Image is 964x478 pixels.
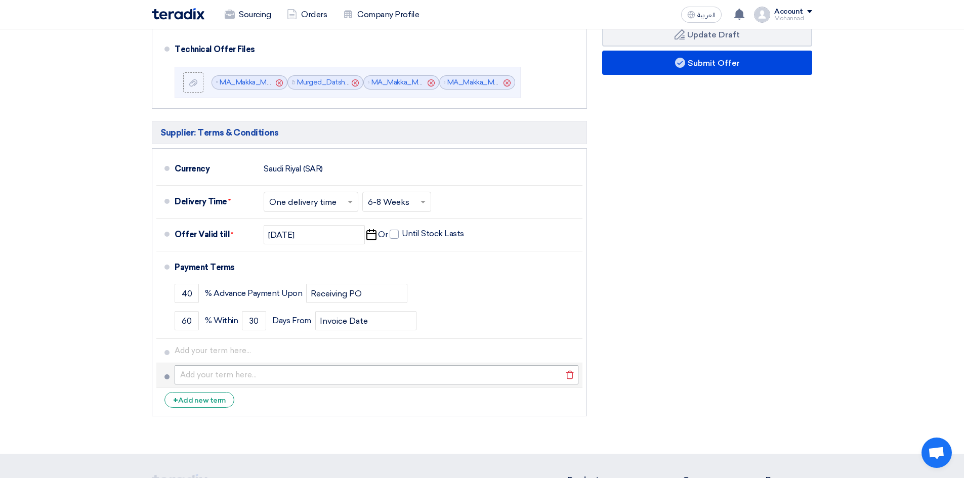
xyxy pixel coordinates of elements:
[697,12,716,19] span: العربية
[175,341,578,360] input: Add your term here...
[205,288,302,298] span: % Advance Payment Upon
[306,284,407,303] input: payment-term-2
[175,157,256,181] div: Currency
[447,78,707,86] a: MA_Makka_Mall_CCTV_Technical_Proposal_V_and_MOS_1756642387651.pdf
[297,78,427,86] a: Murged_Datsheets_1755551733624.pdf
[279,4,335,26] a: Orders
[921,438,952,468] a: دردشة مفتوحة
[220,78,442,86] a: MA_Makka_Mall_CCTV_Technical_Proposal_V_1755551675470.pdf
[774,16,812,21] div: Mohannad
[272,316,311,326] span: Days From
[175,37,570,62] div: Technical Offer Files
[754,7,770,23] img: profile_test.png
[378,230,388,240] span: Or
[264,225,365,244] input: yyyy-mm-dd
[175,255,570,280] div: Payment Terms
[217,4,279,26] a: Sourcing
[175,190,256,214] div: Delivery Time
[205,316,238,326] span: % Within
[175,311,199,330] input: payment-term-2
[173,396,178,405] span: +
[335,4,427,26] a: Company Profile
[152,121,587,144] h5: Supplier: Terms & Conditions
[602,22,812,47] button: Update Draft
[175,223,256,247] div: Offer Valid till
[371,78,634,86] a: MA_Makka_Mall_CCTV_Technical_Proposal_V_and_MOS_1755649973024.pdf
[774,8,803,16] div: Account
[390,229,464,239] label: Until Stock Lasts
[681,7,722,23] button: العربية
[315,311,416,330] input: payment-term-2
[175,365,578,384] input: Add your term here...
[175,284,199,303] input: payment-term-1
[164,392,234,408] div: Add new term
[264,159,323,179] div: Saudi Riyal (SAR)
[602,51,812,75] button: Submit Offer
[242,311,266,330] input: payment-term-2
[152,8,204,20] img: Teradix logo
